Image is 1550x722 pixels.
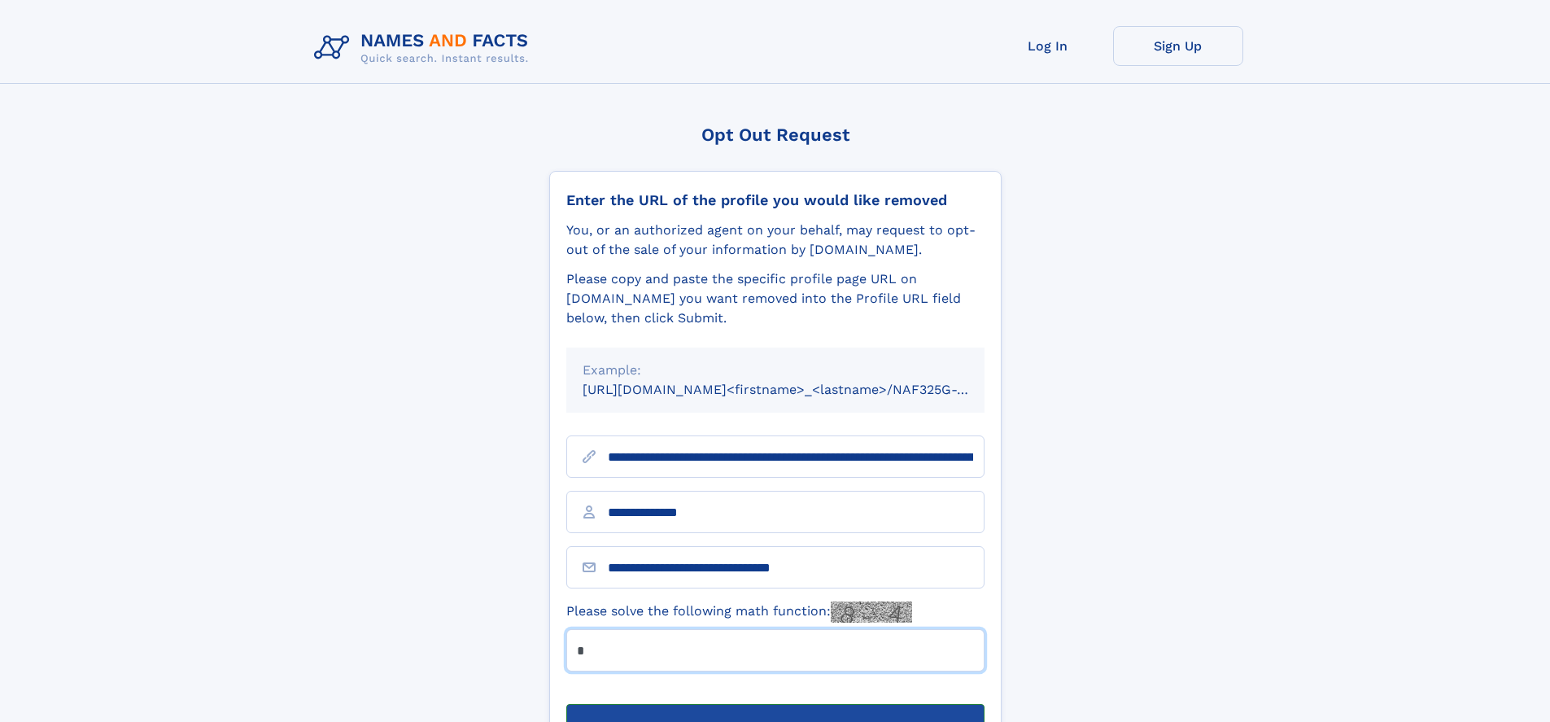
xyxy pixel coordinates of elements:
[566,221,985,260] div: You, or an authorized agent on your behalf, may request to opt-out of the sale of your informatio...
[583,361,968,380] div: Example:
[566,269,985,328] div: Please copy and paste the specific profile page URL on [DOMAIN_NAME] you want removed into the Pr...
[549,125,1002,145] div: Opt Out Request
[566,602,912,623] label: Please solve the following math function:
[983,26,1113,66] a: Log In
[1113,26,1243,66] a: Sign Up
[308,26,542,70] img: Logo Names and Facts
[583,382,1015,397] small: [URL][DOMAIN_NAME]<firstname>_<lastname>/NAF325G-xxxxxxxx
[566,191,985,209] div: Enter the URL of the profile you would like removed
